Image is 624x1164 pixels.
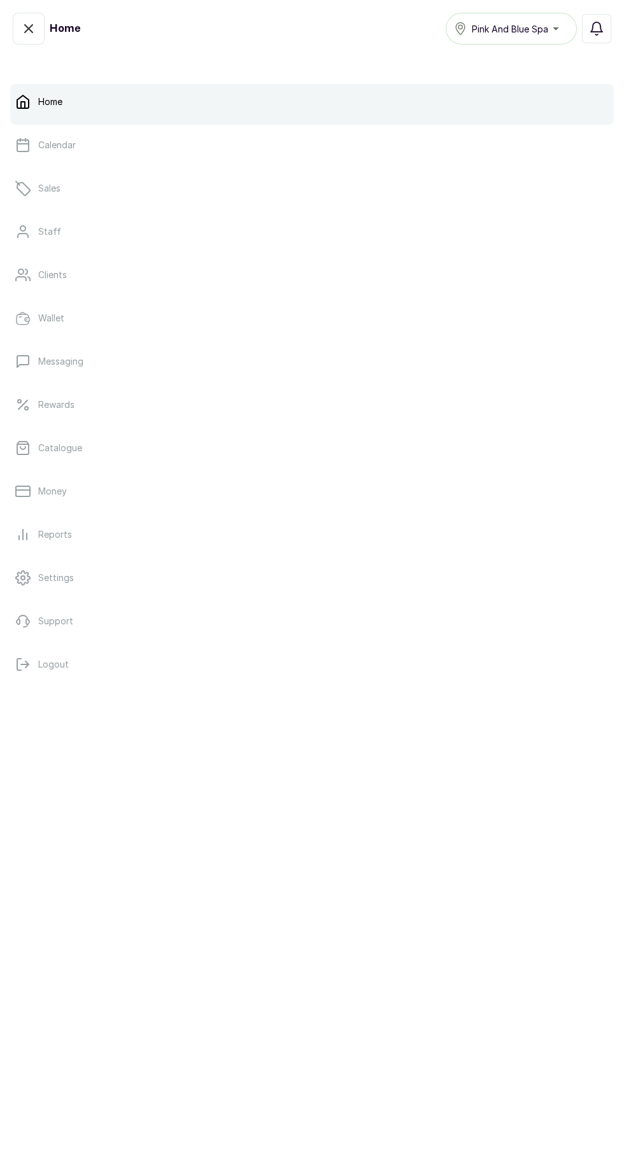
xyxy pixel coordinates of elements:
h1: Home [50,21,80,36]
a: Support [10,603,614,639]
a: Home [10,84,614,120]
a: Staff [10,214,614,249]
p: Settings [38,571,74,584]
a: Catalogue [10,430,614,466]
a: Money [10,473,614,509]
a: Rewards [10,387,614,423]
p: Calendar [38,139,76,151]
button: Logout [10,647,614,682]
p: Support [38,615,73,628]
a: Wallet [10,300,614,336]
p: Catalogue [38,442,82,454]
a: Sales [10,171,614,206]
button: Pink And Blue Spa [446,13,577,45]
a: Clients [10,257,614,293]
p: Home [38,95,62,108]
p: Staff [38,225,61,238]
p: Clients [38,269,67,281]
p: Messaging [38,355,83,368]
p: Logout [38,658,69,671]
p: Sales [38,182,60,195]
p: Wallet [38,312,64,325]
p: Reports [38,528,72,541]
span: Pink And Blue Spa [472,22,548,36]
a: Settings [10,560,614,596]
a: Messaging [10,344,614,379]
a: Reports [10,517,614,552]
a: Calendar [10,127,614,163]
p: Money [38,485,67,498]
p: Rewards [38,398,74,411]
